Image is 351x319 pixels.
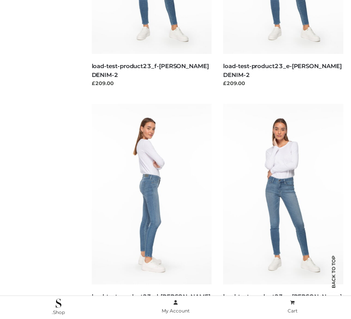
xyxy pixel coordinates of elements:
a: Cart [234,298,351,316]
span: Back to top [324,269,343,288]
div: £209.00 [92,79,212,87]
span: Cart [288,308,298,314]
div: £209.00 [223,79,343,87]
a: load-test-product23_d-[PERSON_NAME] DENIM-2 [92,293,210,309]
a: load-test-product23_c-[PERSON_NAME] DENIM-2 [223,293,341,309]
span: .Shop [52,309,65,315]
a: My Account [117,298,234,316]
span: My Account [162,308,190,314]
img: .Shop [56,299,61,308]
a: load-test-product23_e-[PERSON_NAME] DENIM-2 [223,62,341,78]
a: load-test-product23_f-[PERSON_NAME] DENIM-2 [92,62,209,78]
